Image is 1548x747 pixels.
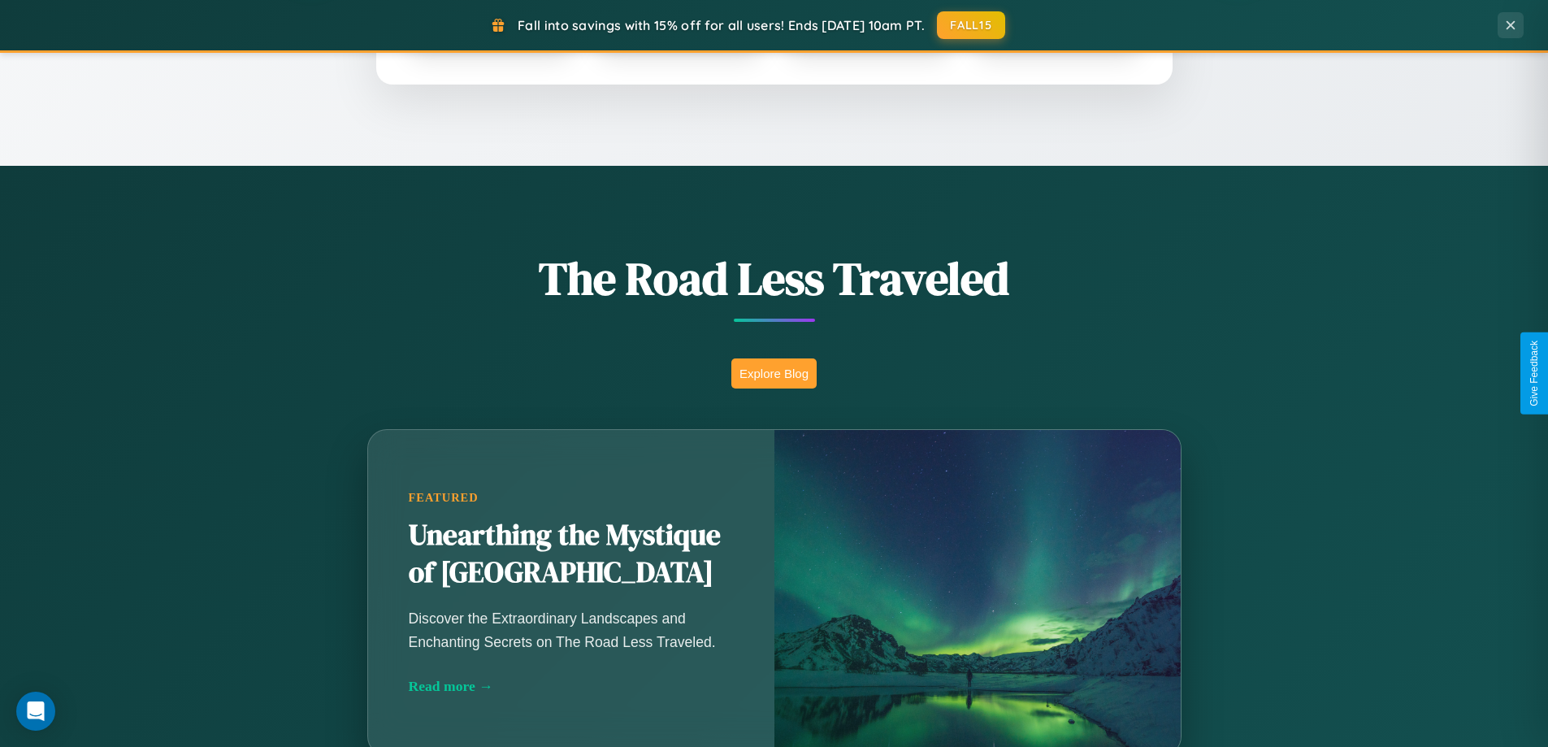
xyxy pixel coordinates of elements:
p: Discover the Extraordinary Landscapes and Enchanting Secrets on The Road Less Traveled. [409,607,734,653]
div: Open Intercom Messenger [16,692,55,731]
h2: Unearthing the Mystique of [GEOGRAPHIC_DATA] [409,517,734,592]
div: Featured [409,491,734,505]
div: Give Feedback [1528,341,1540,406]
h1: The Road Less Traveled [287,247,1262,310]
button: FALL15 [937,11,1005,39]
button: Explore Blog [731,358,817,389]
div: Read more → [409,678,734,695]
span: Fall into savings with 15% off for all users! Ends [DATE] 10am PT. [518,17,925,33]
